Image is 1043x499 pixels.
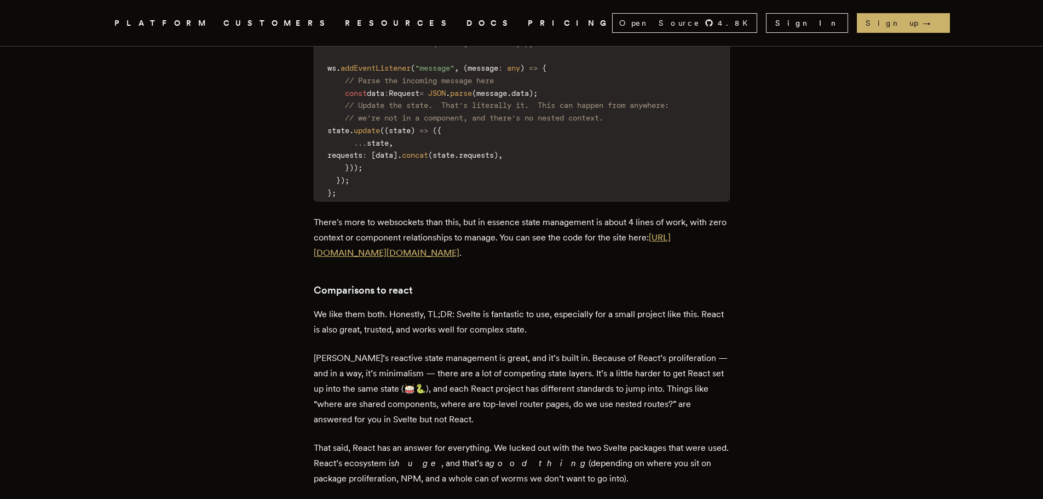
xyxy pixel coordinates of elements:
span: new [376,39,389,48]
span: ) [411,126,415,135]
span: : [384,89,389,97]
span: } [336,176,341,185]
span: ( [472,89,476,97]
span: "ws://[DOMAIN_NAME]" [437,39,525,48]
span: update [354,126,380,135]
p: [PERSON_NAME]’s reactive state management is great, and it’s built in. Because of React’s prolife... [314,351,730,427]
span: . [446,89,450,97]
span: ( [433,126,437,135]
span: : [498,64,503,72]
span: → [923,18,941,28]
span: . [397,151,402,159]
span: => [419,126,428,135]
span: [ [371,151,376,159]
span: ) [529,89,533,97]
span: ( [428,151,433,159]
em: huge [395,458,441,468]
span: requests [327,151,362,159]
span: ( [433,39,437,48]
span: concat [402,151,428,159]
span: addEventListener [341,64,411,72]
span: parse [450,89,472,97]
span: message [476,89,507,97]
span: WebSocket [393,39,433,48]
span: state [433,151,454,159]
span: ; [332,188,336,197]
span: // we're not in a component, and there's no nested context. [345,113,603,122]
span: { [437,126,441,135]
span: , [498,151,503,159]
button: PLATFORM [114,16,210,30]
span: any [507,64,520,72]
span: } [345,163,349,172]
a: Sign up [857,13,950,33]
span: { [542,64,546,72]
span: ; [358,163,362,172]
span: 4.8 K [718,18,754,28]
span: // Parse the incoming message here [345,76,494,85]
a: PRICING [528,16,612,30]
span: : [362,151,367,159]
span: ) [349,163,354,172]
span: , [389,139,393,147]
span: => [529,64,538,72]
em: good thing [489,458,589,468]
span: data [376,151,393,159]
a: Sign In [766,13,848,33]
span: requests [459,151,494,159]
span: ( [384,126,389,135]
span: ; [533,89,538,97]
span: = [419,89,424,97]
p: There's more to websockets than this, but in essence state management is about 4 lines of work, w... [314,215,730,261]
span: ; [529,39,533,48]
span: Request [389,89,419,97]
span: . [349,126,354,135]
span: message [468,64,498,72]
span: const [336,39,358,48]
span: ] [393,151,397,159]
span: const [345,89,367,97]
span: ) [354,163,358,172]
span: . [454,151,459,159]
span: // Update the state. That's literally it. This can happen from anywhere: [345,101,669,110]
span: ) [494,151,498,159]
span: ) [525,39,529,48]
span: data [367,89,384,97]
span: . [336,64,341,72]
p: That said, React has an answer for everything. We lucked out with the two Svelte packages that we... [314,440,730,486]
a: DOCS [466,16,515,30]
button: RESOURCES [345,16,453,30]
span: Open Source [619,18,700,28]
span: state [367,139,389,147]
span: , [454,64,459,72]
span: } [327,188,332,197]
span: state [389,126,411,135]
span: data [511,89,529,97]
span: "message" [415,64,454,72]
h3: Comparisons to react [314,283,730,298]
span: state [327,126,349,135]
span: ) [341,176,345,185]
span: ... [354,139,367,147]
span: ( [411,64,415,72]
span: JSON [428,89,446,97]
span: ws [327,64,336,72]
span: ; [345,176,349,185]
span: = [367,39,371,48]
p: We like them both. Honestly, TL;DR: Svelte is fantastic to use, especially for a small project li... [314,307,730,337]
span: ( [380,126,384,135]
span: ( [463,64,468,72]
a: CUSTOMERS [223,16,332,30]
span: ws [358,39,367,48]
span: ) [520,64,525,72]
span: . [507,89,511,97]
